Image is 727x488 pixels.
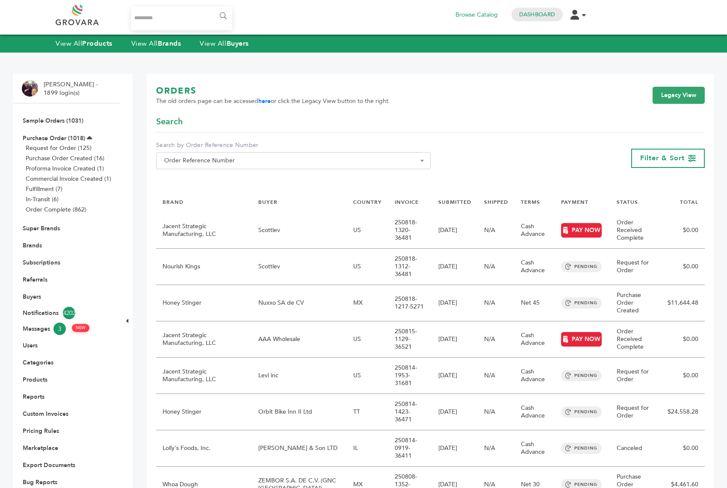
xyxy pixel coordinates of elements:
[252,430,347,467] td: [PERSON_NAME] & Son LTD
[161,155,426,167] span: Order Reference Number
[610,212,661,249] td: Order Received Complete
[26,165,104,173] a: Proforma Invoice Created (1)
[156,97,390,106] span: The old orders page can be accessed or click the Legacy View button to the right.
[23,276,47,284] a: Referrals
[388,321,432,358] td: 250815-1129-36521
[388,430,432,467] td: 250814-0919-36411
[156,321,252,358] td: Jacent Strategic Manufacturing, LLC
[388,358,432,394] td: 250814-1953-31681
[353,199,382,206] a: COUNTRY
[661,394,705,430] td: $24,558.28
[23,117,83,125] a: Sample Orders (1031)
[252,212,347,249] td: Scottlev
[661,212,705,249] td: $0.00
[252,321,347,358] td: AAA Wholesale
[661,358,705,394] td: $0.00
[347,212,388,249] td: US
[131,39,181,48] a: View AllBrands
[661,249,705,285] td: $0.00
[521,199,540,206] a: TERMS
[23,427,59,435] a: Pricing Rules
[26,195,59,203] a: In-Transit (6)
[56,39,112,48] a: View AllProducts
[252,249,347,285] td: Scottlev
[388,249,432,285] td: 250818-1312-36481
[347,394,388,430] td: TT
[610,249,661,285] td: Request for Order
[23,461,75,469] a: Export Documents
[156,212,252,249] td: Jacent Strategic Manufacturing, LLC
[680,199,698,206] a: TOTAL
[432,430,478,467] td: [DATE]
[432,249,478,285] td: [DATE]
[23,323,110,335] a: Messages3 NEW
[514,358,555,394] td: Cash Advance
[63,307,75,319] span: 4202
[610,358,661,394] td: Request for Order
[23,444,58,452] a: Marketplace
[561,223,602,238] a: PAY NOW
[478,394,514,430] td: N/A
[388,285,432,321] td: 250818-1217-5271
[163,199,183,206] a: BRAND
[258,97,271,105] a: here
[432,285,478,321] td: [DATE]
[156,141,431,150] label: Search by Order Reference Number
[156,430,252,467] td: Lolly's Foods, Inc.
[610,394,661,430] td: Request for Order
[23,293,41,301] a: Buyers
[478,321,514,358] td: N/A
[432,321,478,358] td: [DATE]
[610,430,661,467] td: Canceled
[661,430,705,467] td: $0.00
[661,285,705,321] td: $11,644.48
[478,249,514,285] td: N/A
[432,212,478,249] td: [DATE]
[347,430,388,467] td: IL
[478,430,514,467] td: N/A
[561,297,602,309] span: PENDING
[617,199,638,206] a: STATUS
[227,39,249,48] strong: Buyers
[26,206,86,214] a: Order Complete (862)
[156,116,183,128] span: Search
[561,332,602,347] a: PAY NOW
[347,321,388,358] td: US
[200,39,249,48] a: View AllBuyers
[561,443,602,454] span: PENDING
[514,212,555,249] td: Cash Advance
[561,199,588,206] a: PAYMENT
[156,285,252,321] td: Honey Stinger
[252,394,347,430] td: Orbit Bike Inn II Ltd
[640,153,685,163] span: Filter & Sort
[156,394,252,430] td: Honey Stinger
[395,199,419,206] a: INVOICE
[561,406,602,417] span: PENDING
[44,80,100,97] li: [PERSON_NAME] - 1899 login(s)
[26,175,111,183] a: Commercial Invoice Created (1)
[388,394,432,430] td: 250814-1423-36471
[661,321,705,358] td: $0.00
[156,249,252,285] td: Nourish Kings
[26,185,62,193] a: Fulfillment (7)
[455,10,498,20] a: Browse Catalog
[258,199,278,206] a: BUYER
[347,358,388,394] td: US
[561,370,602,381] span: PENDING
[432,358,478,394] td: [DATE]
[610,321,661,358] td: Order Received Complete
[23,307,110,319] a: Notifications4202
[610,285,661,321] td: Purchase Order Created
[519,11,555,18] a: Dashboard
[561,261,602,272] span: PENDING
[388,212,432,249] td: 250818-1320-36481
[514,430,555,467] td: Cash Advance
[252,358,347,394] td: Levi inc
[347,285,388,321] td: MX
[514,394,555,430] td: Cash Advance
[156,358,252,394] td: Jacent Strategic Manufacturing, LLC
[478,285,514,321] td: N/A
[478,358,514,394] td: N/A
[653,87,705,104] a: Legacy View
[484,199,508,206] a: SHIPPED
